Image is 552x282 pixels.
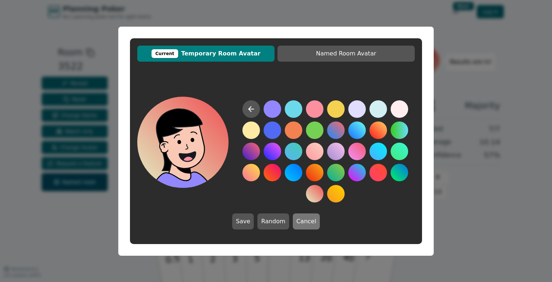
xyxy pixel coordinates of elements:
[277,46,415,62] button: Named Room Avatar
[232,213,254,229] button: Save
[293,213,320,229] button: Cancel
[281,49,411,58] span: Named Room Avatar
[137,46,275,62] button: CurrentTemporary Room Avatar
[257,213,289,229] button: Random
[141,49,271,58] span: Temporary Room Avatar
[152,49,179,58] div: Current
